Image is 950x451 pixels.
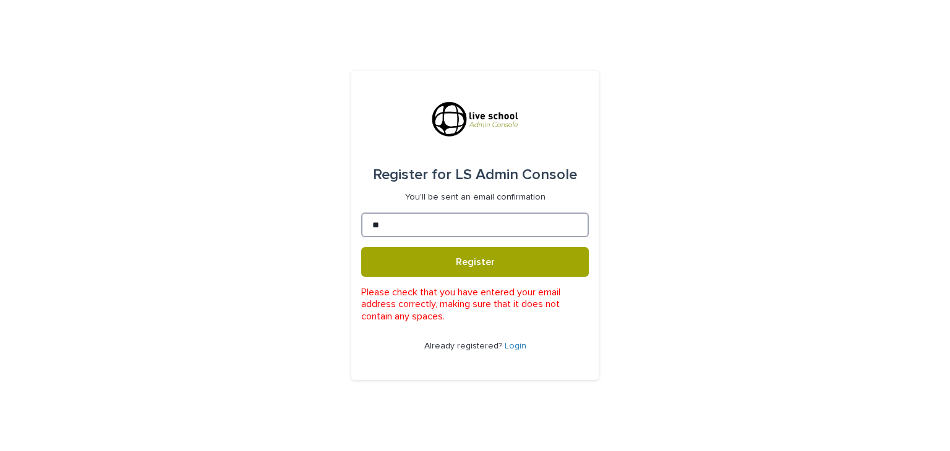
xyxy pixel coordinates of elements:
[373,158,577,192] div: LS Admin Console
[361,287,589,322] p: Please check that you have entered your email address correctly, making sure that it does not con...
[505,342,526,350] a: Login
[424,342,505,350] span: Already registered?
[361,247,589,277] button: Register
[430,101,520,138] img: R9sz75l8Qv2hsNfpjweZ
[405,192,546,203] p: You'll be sent an email confirmation
[456,257,495,267] span: Register
[373,167,451,182] span: Register for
